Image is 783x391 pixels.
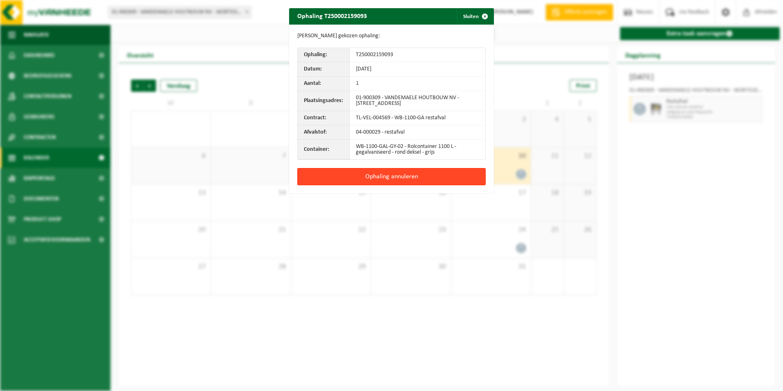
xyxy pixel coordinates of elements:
th: Afvalstof: [298,125,350,140]
td: [DATE] [350,62,485,77]
td: TL-VEL-004569 - WB-1100-GA restafval [350,111,485,125]
p: [PERSON_NAME] gekozen ophaling: [297,33,486,39]
h2: Ophaling T250002159093 [289,8,375,24]
td: 01-900309 - VANDEMAELE HOUTBOUW NV - [STREET_ADDRESS] [350,91,485,111]
th: Aantal: [298,77,350,91]
th: Container: [298,140,350,159]
td: 1 [350,77,485,91]
td: 04-000029 - restafval [350,125,485,140]
th: Datum: [298,62,350,77]
td: T250002159093 [350,48,485,62]
button: Sluiten [457,8,493,25]
th: Ophaling: [298,48,350,62]
th: Plaatsingsadres: [298,91,350,111]
button: Ophaling annuleren [297,168,486,185]
td: WB-1100-GAL-GY-02 - Rolcontainer 1100 L - gegalvaniseerd - rond deksel - grijs [350,140,485,159]
th: Contract: [298,111,350,125]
